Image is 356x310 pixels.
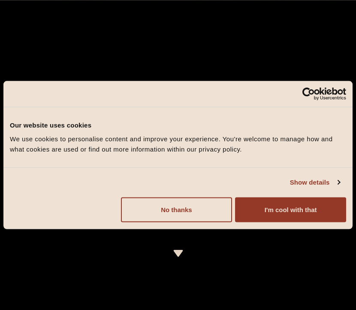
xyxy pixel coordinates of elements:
a: Show details [290,177,340,188]
div: Our website uses cookies [10,120,346,131]
button: I'm cool with that [235,197,346,222]
div: We use cookies to personalise content and improve your experience. You're welcome to manage how a... [10,134,346,154]
a: Usercentrics Cookiebot - opens in a new window [271,88,346,100]
button: No thanks [121,197,232,222]
img: icon-dropdown-cream.svg [173,250,184,257]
